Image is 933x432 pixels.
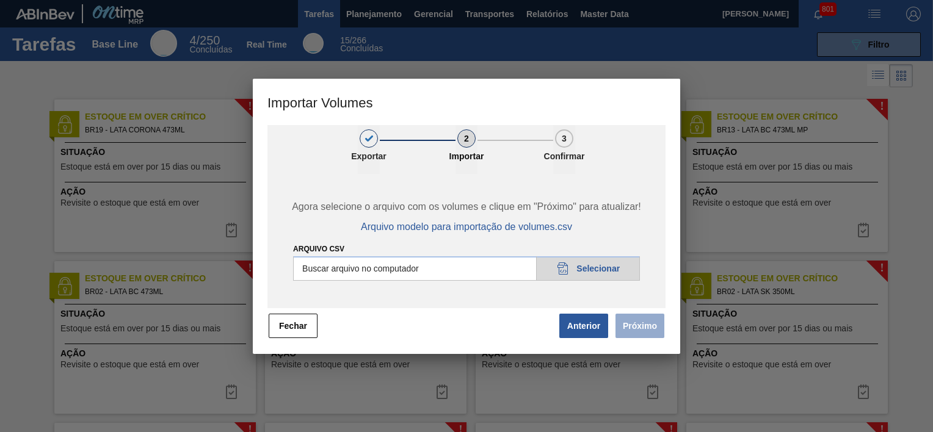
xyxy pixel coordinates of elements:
button: 1Exportar [358,125,380,174]
span: Agora selecione o arquivo com os volumes e clique em "Próximo" para atualizar! [281,201,652,212]
div: 3 [555,129,573,148]
h3: Importar Volumes [253,79,680,125]
span: Arquivo modelo para importação de volumes.csv [361,221,572,232]
div: 1 [360,129,378,148]
p: Confirmar [534,151,595,161]
button: Fechar [269,314,318,338]
p: Exportar [338,151,399,161]
div: 2 [457,129,476,148]
p: Importar [436,151,497,161]
button: 2Importar [456,125,477,174]
button: Anterior [559,314,608,338]
button: 3Confirmar [553,125,575,174]
label: Arquivo csv [293,245,344,253]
